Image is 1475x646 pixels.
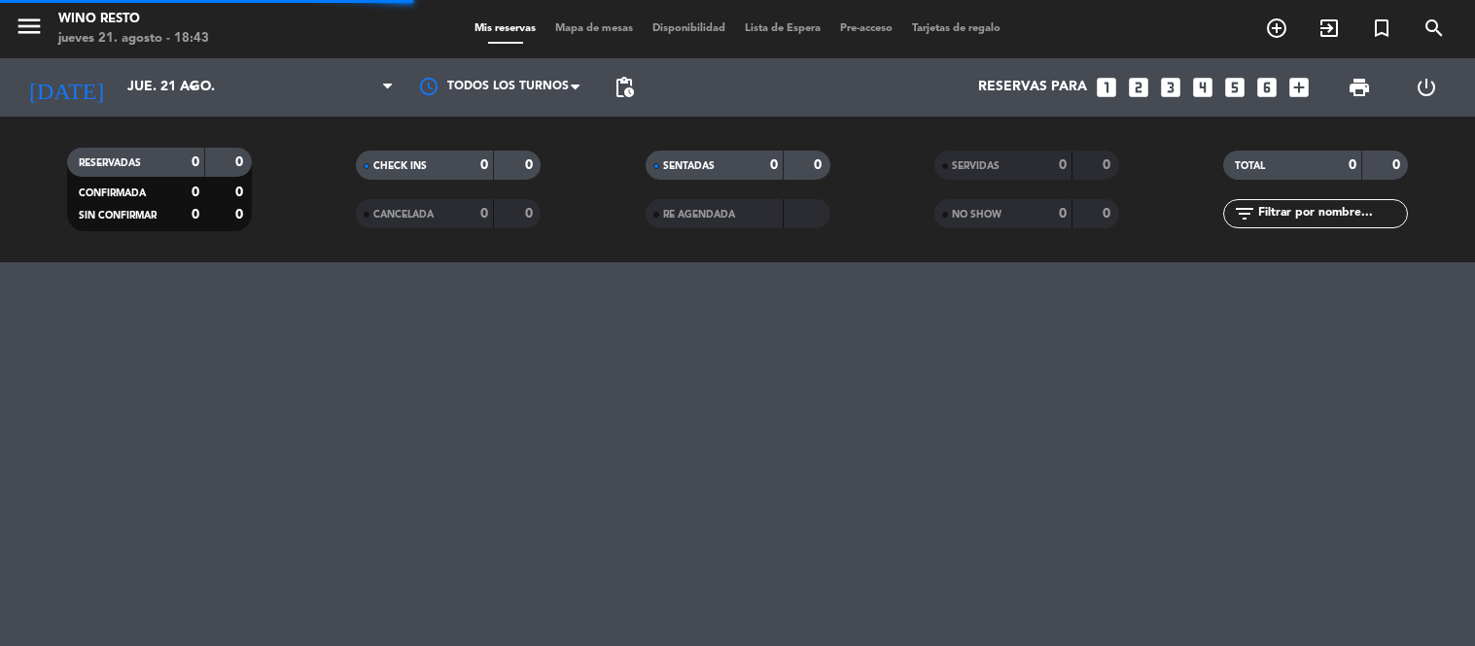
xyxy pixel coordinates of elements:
span: NO SHOW [952,210,1001,220]
div: Wino Resto [58,10,209,29]
strong: 0 [192,208,199,221]
strong: 0 [235,208,247,221]
span: CHECK INS [373,161,427,171]
span: Mis reservas [465,23,545,34]
span: RE AGENDADA [663,210,735,220]
span: CONFIRMADA [79,188,146,198]
strong: 0 [1103,207,1114,221]
i: looks_two [1126,75,1151,100]
i: add_box [1286,75,1312,100]
span: TOTAL [1235,161,1265,171]
i: looks_one [1094,75,1119,100]
i: looks_5 [1222,75,1247,100]
i: add_circle_outline [1265,17,1288,40]
i: looks_6 [1254,75,1280,100]
strong: 0 [1103,158,1114,172]
strong: 0 [192,186,199,199]
i: looks_4 [1190,75,1215,100]
span: SENTADAS [663,161,715,171]
strong: 0 [480,207,488,221]
strong: 0 [1059,207,1067,221]
strong: 0 [480,158,488,172]
i: power_settings_new [1415,76,1438,99]
span: SERVIDAS [952,161,1000,171]
span: Mapa de mesas [545,23,643,34]
div: LOG OUT [1393,58,1460,117]
i: arrow_drop_down [181,76,204,99]
strong: 0 [525,207,537,221]
span: print [1348,76,1371,99]
div: jueves 21. agosto - 18:43 [58,29,209,49]
span: RESERVADAS [79,158,141,168]
span: CANCELADA [373,210,434,220]
i: filter_list [1233,202,1256,225]
strong: 0 [192,155,199,169]
span: Tarjetas de regalo [902,23,1010,34]
span: pending_actions [613,76,636,99]
strong: 0 [525,158,537,172]
span: Reservas para [978,80,1087,95]
strong: 0 [770,158,778,172]
i: search [1422,17,1446,40]
input: Filtrar por nombre... [1256,203,1407,224]
i: menu [15,12,44,41]
span: Pre-acceso [830,23,902,34]
strong: 0 [1349,158,1356,172]
strong: 0 [1059,158,1067,172]
i: [DATE] [15,66,118,109]
i: turned_in_not [1370,17,1393,40]
strong: 0 [235,155,247,169]
button: menu [15,12,44,48]
strong: 0 [1392,158,1404,172]
span: SIN CONFIRMAR [79,211,157,221]
strong: 0 [814,158,825,172]
span: Lista de Espera [735,23,830,34]
strong: 0 [235,186,247,199]
i: looks_3 [1158,75,1183,100]
i: exit_to_app [1317,17,1341,40]
span: Disponibilidad [643,23,735,34]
